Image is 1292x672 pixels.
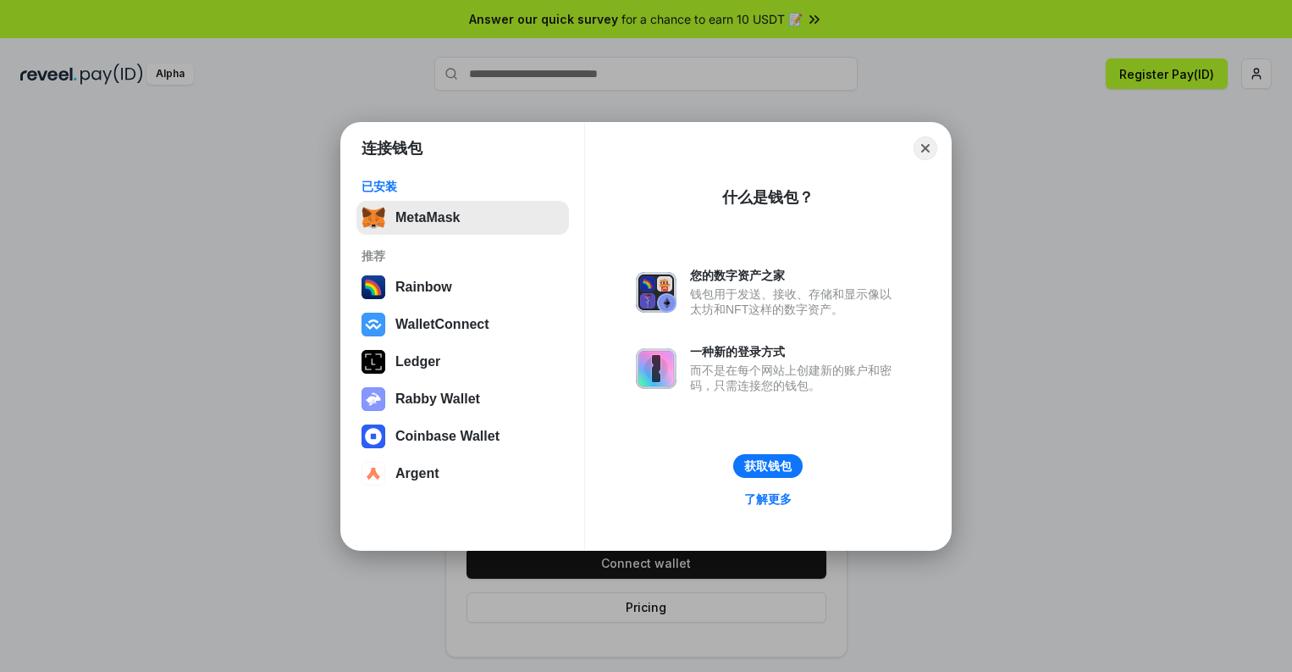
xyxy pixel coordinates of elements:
div: MetaMask [395,210,460,225]
img: svg+xml,%3Csvg%20xmlns%3D%22http%3A%2F%2Fwww.w3.org%2F2000%2Fsvg%22%20width%3D%2228%22%20height%3... [362,350,385,374]
img: svg+xml,%3Csvg%20fill%3D%22none%22%20height%3D%2233%22%20viewBox%3D%220%200%2035%2033%22%20width%... [362,206,385,230]
button: 获取钱包 [733,454,803,478]
a: 了解更多 [734,488,802,510]
div: 而不是在每个网站上创建新的账户和密码，只需连接您的钱包。 [690,363,900,393]
img: svg+xml,%3Csvg%20width%3D%22120%22%20height%3D%22120%22%20viewBox%3D%220%200%20120%20120%22%20fil... [362,275,385,299]
div: 您的数字资产之家 [690,268,900,283]
img: svg+xml,%3Csvg%20width%3D%2228%22%20height%3D%2228%22%20viewBox%3D%220%200%2028%2028%22%20fill%3D... [362,425,385,448]
button: Argent [356,457,569,491]
div: 获取钱包 [744,458,792,474]
div: 钱包用于发送、接收、存储和显示像以太坊和NFT这样的数字资产。 [690,286,900,317]
button: Rabby Wallet [356,382,569,416]
div: Rainbow [395,280,452,295]
div: 什么是钱包？ [722,187,814,208]
button: Ledger [356,345,569,379]
button: Coinbase Wallet [356,419,569,453]
h1: 连接钱包 [362,138,422,158]
div: 已安装 [362,179,564,194]
img: svg+xml,%3Csvg%20xmlns%3D%22http%3A%2F%2Fwww.w3.org%2F2000%2Fsvg%22%20fill%3D%22none%22%20viewBox... [636,272,676,313]
img: svg+xml,%3Csvg%20width%3D%2228%22%20height%3D%2228%22%20viewBox%3D%220%200%2028%2028%22%20fill%3D... [362,313,385,336]
div: 推荐 [362,248,564,264]
div: 一种新的登录方式 [690,344,900,359]
button: WalletConnect [356,308,569,342]
button: MetaMask [356,201,569,235]
button: Rainbow [356,270,569,304]
button: Close [914,136,937,160]
div: Ledger [395,354,440,369]
img: svg+xml,%3Csvg%20xmlns%3D%22http%3A%2F%2Fwww.w3.org%2F2000%2Fsvg%22%20fill%3D%22none%22%20viewBox... [362,387,385,411]
img: svg+xml,%3Csvg%20width%3D%2228%22%20height%3D%2228%22%20viewBox%3D%220%200%2028%2028%22%20fill%3D... [362,462,385,486]
div: WalletConnect [395,317,489,332]
div: Coinbase Wallet [395,429,500,444]
div: 了解更多 [744,492,792,507]
div: Argent [395,466,439,481]
img: svg+xml,%3Csvg%20xmlns%3D%22http%3A%2F%2Fwww.w3.org%2F2000%2Fsvg%22%20fill%3D%22none%22%20viewBox... [636,348,676,389]
div: Rabby Wallet [395,392,480,407]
